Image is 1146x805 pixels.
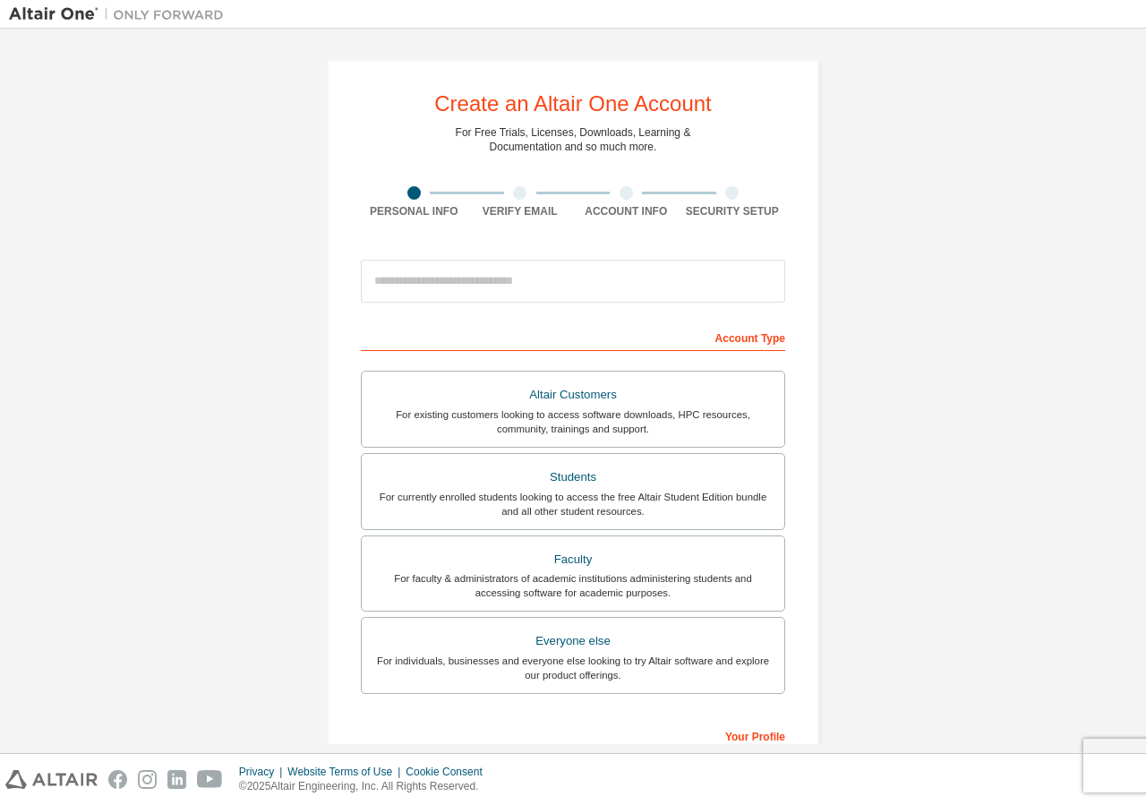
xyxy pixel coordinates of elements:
div: Verify Email [467,204,574,218]
img: altair_logo.svg [5,770,98,789]
div: Personal Info [361,204,467,218]
div: For currently enrolled students looking to access the free Altair Student Edition bundle and all ... [372,490,774,518]
div: Students [372,465,774,490]
img: facebook.svg [108,770,127,789]
div: Cookie Consent [406,765,492,779]
div: Create an Altair One Account [434,93,712,115]
div: For Free Trials, Licenses, Downloads, Learning & Documentation and so much more. [456,125,691,154]
div: Account Type [361,322,785,351]
div: Privacy [239,765,287,779]
div: For existing customers looking to access software downloads, HPC resources, community, trainings ... [372,407,774,436]
div: Everyone else [372,629,774,654]
img: linkedin.svg [167,770,186,789]
div: Website Terms of Use [287,765,406,779]
div: Security Setup [680,204,786,218]
div: For faculty & administrators of academic institutions administering students and accessing softwa... [372,571,774,600]
img: instagram.svg [138,770,157,789]
img: youtube.svg [197,770,223,789]
div: Your Profile [361,721,785,749]
p: © 2025 Altair Engineering, Inc. All Rights Reserved. [239,779,493,794]
div: For individuals, businesses and everyone else looking to try Altair software and explore our prod... [372,654,774,682]
div: Account Info [573,204,680,218]
img: Altair One [9,5,233,23]
div: Altair Customers [372,382,774,407]
div: Faculty [372,547,774,572]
